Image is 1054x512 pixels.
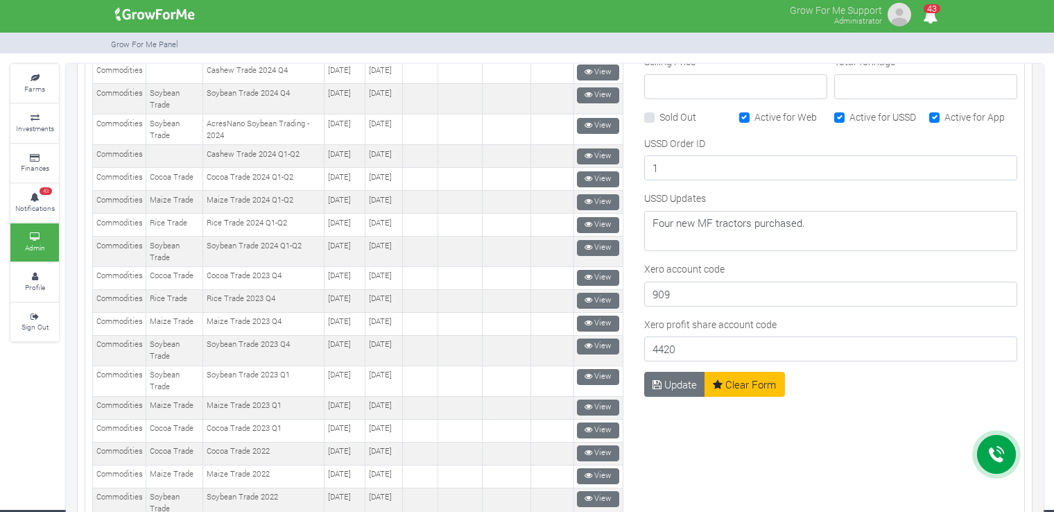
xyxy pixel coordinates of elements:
td: Commodities [93,266,146,289]
td: Maize Trade 2023 Q1 [203,396,325,419]
a: View [577,491,619,507]
td: [DATE] [365,366,403,396]
a: Admin [10,223,59,262]
small: Grow For Me Panel [111,39,178,49]
td: Commodities [93,84,146,114]
td: [DATE] [365,442,403,465]
a: 43 Notifications [10,184,59,222]
td: [DATE] [325,168,365,191]
a: View [577,87,619,103]
i: Notifications [917,1,944,32]
p: Grow For Me Support [790,1,882,17]
td: [DATE] [325,289,365,312]
td: Commodities [93,366,146,396]
a: View [577,316,619,332]
td: [DATE] [365,312,403,335]
td: [DATE] [325,84,365,114]
img: growforme image [885,1,913,28]
td: Soybean Trade 2024 Q4 [203,84,325,114]
small: Administrator [834,15,882,26]
a: Sign Out [10,303,59,341]
td: Cocoa Trade [146,266,203,289]
td: Maize Trade [146,191,203,214]
td: Rice Trade [146,289,203,312]
a: View [577,65,619,80]
td: [DATE] [325,145,365,168]
a: Profile [10,263,59,301]
small: Investments [16,123,54,133]
td: Cashew Trade 2024 Q1-Q2 [203,145,325,168]
td: [DATE] [365,396,403,419]
label: Active for App [944,110,1005,124]
a: Farms [10,65,59,103]
td: Soybean Trade [146,84,203,114]
td: Soybean Trade [146,237,203,267]
td: Commodities [93,168,146,191]
td: Soybean Trade 2023 Q1 [203,366,325,396]
a: 43 [917,11,944,24]
td: [DATE] [365,289,403,312]
a: View [577,270,619,286]
a: Investments [10,104,59,142]
td: Maize Trade [146,465,203,488]
td: Commodities [93,114,146,145]
a: View [577,339,619,355]
td: [DATE] [325,191,365,214]
td: Soybean Trade 2024 Q1-Q2 [203,237,325,267]
td: Commodities [93,396,146,419]
textarea: Four new MF tractors purchased. [644,211,1017,251]
a: View [577,240,619,256]
td: Soybean Trade [146,335,203,366]
a: View [577,293,619,309]
td: [DATE] [325,266,365,289]
td: [DATE] [365,168,403,191]
td: [DATE] [325,442,365,465]
td: Cocoa Trade [146,442,203,465]
small: Sign Out [21,322,49,332]
td: [DATE] [365,145,403,168]
td: Commodities [93,61,146,84]
small: Profile [25,282,45,292]
a: View [577,148,619,164]
a: View [577,217,619,233]
td: [DATE] [365,465,403,488]
td: Commodities [93,335,146,366]
td: Commodities [93,237,146,267]
td: [DATE] [325,335,365,366]
td: Soybean Trade [146,114,203,145]
td: [DATE] [325,366,365,396]
label: USSD Order ID [644,136,705,151]
td: [DATE] [365,335,403,366]
td: Commodities [93,465,146,488]
td: [DATE] [365,214,403,237]
td: [DATE] [325,312,365,335]
td: Cocoa Trade [146,419,203,442]
td: AcresNano Soybean Trading - 2024 [203,114,325,145]
td: Maize Trade 2023 Q4 [203,312,325,335]
a: View [577,194,619,210]
td: Soybean Trade 2023 Q4 [203,335,325,366]
td: [DATE] [365,237,403,267]
td: Commodities [93,191,146,214]
small: Admin [25,243,45,253]
td: Maize Trade 2022 [203,465,325,488]
td: Maize Trade 2024 Q1-Q2 [203,191,325,214]
td: Commodities [93,312,146,335]
td: [DATE] [365,191,403,214]
td: Commodities [93,145,146,168]
td: Cashew Trade 2024 Q4 [203,61,325,84]
span: 43 [924,4,940,13]
button: Update [644,372,706,397]
td: Rice Trade 2024 Q1-Q2 [203,214,325,237]
td: [DATE] [325,396,365,419]
td: [DATE] [325,61,365,84]
label: Active for Web [754,110,817,124]
td: Commodities [93,289,146,312]
td: [DATE] [325,419,365,442]
label: USSD Updates [644,191,706,205]
small: Farms [24,84,45,94]
label: Xero profit share account code [644,317,777,332]
td: Maize Trade [146,396,203,419]
td: [DATE] [325,465,365,488]
label: Xero account code [644,262,725,276]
